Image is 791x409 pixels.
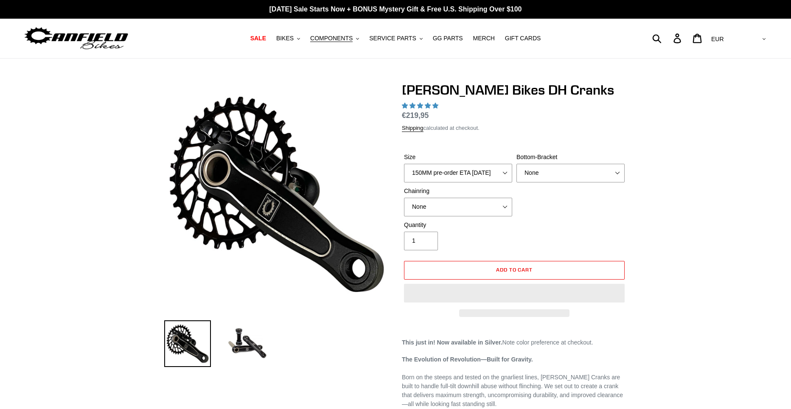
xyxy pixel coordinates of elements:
label: Quantity [404,221,512,230]
div: calculated at checkout. [402,124,627,132]
span: GG PARTS [433,35,463,42]
a: GIFT CARDS [501,33,545,44]
button: SERVICE PARTS [365,33,426,44]
a: Shipping [402,125,424,132]
span: SERVICE PARTS [369,35,416,42]
img: Load image into Gallery viewer, Canfield Bikes DH Cranks [164,320,211,367]
a: SALE [246,33,270,44]
strong: This just in! Now available in Silver. [402,339,502,346]
span: COMPONENTS [310,35,353,42]
span: 4.90 stars [402,102,440,109]
button: COMPONENTS [306,33,363,44]
h1: [PERSON_NAME] Bikes DH Cranks [402,82,627,98]
strong: The Evolution of Revolution—Built for Gravity. [402,356,533,363]
span: SALE [250,35,266,42]
p: Note color preference at checkout. [402,338,627,347]
span: BIKES [276,35,294,42]
img: Canfield Bikes [23,25,129,52]
img: Load image into Gallery viewer, Canfield Bikes DH Cranks [224,320,270,367]
button: BIKES [272,33,304,44]
span: €219,95 [402,111,429,120]
label: Bottom-Bracket [516,153,625,162]
label: Size [404,153,512,162]
label: Chainring [404,187,512,196]
button: Add to cart [404,261,625,280]
a: MERCH [469,33,499,44]
span: GIFT CARDS [505,35,541,42]
input: Search [657,29,679,48]
p: Born on the steeps and tested on the gnarliest lines, [PERSON_NAME] Cranks are built to handle fu... [402,355,627,409]
a: GG PARTS [429,33,467,44]
span: MERCH [473,35,495,42]
span: Add to cart [496,266,533,273]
